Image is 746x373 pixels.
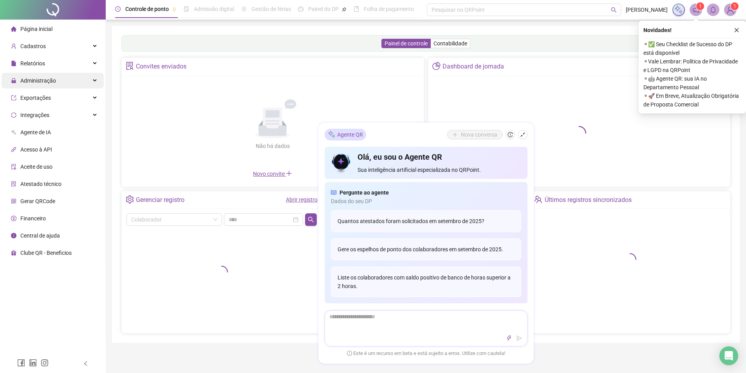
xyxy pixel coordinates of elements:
span: notification [692,6,699,13]
span: Agente de IA [20,129,51,135]
span: Novidades ! [643,26,672,34]
span: left [83,361,89,366]
span: Novo convite [253,171,292,177]
span: exclamation-circle [347,350,352,355]
span: qrcode [11,198,16,204]
span: Clube QR - Beneficios [20,250,72,256]
sup: Atualize o seu contato no menu Meus Dados [731,2,739,10]
span: Folha de pagamento [364,6,414,12]
a: Abrir registro [286,196,318,203]
span: Contabilidade [434,40,467,47]
span: clock-circle [115,6,121,12]
span: Acesso à API [20,146,52,153]
span: ⚬ ✅ Seu Checklist de Sucesso do DP está disponível [643,40,741,57]
span: bell [710,6,717,13]
h4: Olá, eu sou o Agente QR [358,151,521,162]
img: sparkle-icon.fc2bf0ac1784a2077858766a79e2daf3.svg [328,130,336,139]
span: loading [572,126,586,140]
span: info-circle [11,233,16,238]
span: book [354,6,359,12]
span: sun [241,6,247,12]
span: solution [126,62,134,70]
span: linkedin [29,359,37,367]
img: sparkle-icon.fc2bf0ac1784a2077858766a79e2daf3.svg [674,5,683,14]
span: close [734,27,739,33]
span: history [508,132,513,137]
span: solution [11,181,16,187]
button: send [515,333,524,343]
div: Não há dados [237,142,309,150]
div: Agente QR [325,129,366,141]
span: audit [11,164,16,169]
span: lock [11,78,16,83]
span: [PERSON_NAME] [626,5,668,14]
sup: 1 [696,2,704,10]
span: ⚬ 🤖 Agente QR: sua IA no Departamento Pessoal [643,74,741,92]
span: Integrações [20,112,49,118]
span: sync [11,112,16,118]
span: loading [215,266,228,278]
div: Quantos atestados foram solicitados em setembro de 2025? [331,210,521,232]
span: Controle de ponto [125,6,169,12]
span: shrink [520,132,526,137]
img: icon [331,151,352,174]
span: Painel de controle [385,40,428,47]
span: Dados do seu DP [331,197,521,205]
span: instagram [41,359,49,367]
div: Convites enviados [136,60,186,73]
span: dashboard [298,6,303,12]
span: loading [624,253,636,266]
div: Dashboard de jornada [443,60,504,73]
span: home [11,26,16,32]
span: ⚬ 🚀 Em Breve, Atualização Obrigatória de Proposta Comercial [643,92,741,109]
span: ⚬ Vale Lembrar: Política de Privacidade e LGPD na QRPoint [643,57,741,74]
span: setting [126,195,134,204]
span: team [534,195,542,204]
span: Exportações [20,95,51,101]
span: 1 [699,4,702,9]
div: Open Intercom Messenger [719,346,738,365]
span: file-done [184,6,189,12]
span: Cadastros [20,43,46,49]
span: file [11,61,16,66]
span: Atestado técnico [20,181,61,187]
span: Relatórios [20,60,45,67]
span: Pergunte ao agente [340,188,389,197]
span: dollar [11,216,16,221]
button: Nova conversa [447,130,502,139]
div: Gerenciar registro [136,193,184,207]
span: Financeiro [20,215,46,222]
span: pushpin [172,7,177,12]
span: Central de ajuda [20,232,60,239]
span: user-add [11,43,16,49]
span: Este é um recurso em beta e está sujeito a erros. Utilize com cautela! [347,350,505,357]
span: Sua inteligência artificial especializada no QRPoint. [358,166,521,174]
span: api [11,147,16,152]
span: Página inicial [20,26,52,32]
span: read [331,188,336,197]
span: search [611,7,617,13]
div: Últimos registros sincronizados [545,193,632,207]
span: gift [11,250,16,256]
span: Administração [20,77,56,84]
span: Admissão digital [194,6,234,12]
span: Gestão de férias [251,6,291,12]
button: thunderbolt [504,333,514,343]
span: 1 [733,4,736,9]
span: pie-chart [432,62,441,70]
span: thunderbolt [506,335,512,341]
span: pushpin [342,7,347,12]
span: facebook [17,359,25,367]
span: Gerar QRCode [20,198,55,204]
span: export [11,95,16,101]
span: Painel do DP [308,6,339,12]
div: Liste os colaboradores com saldo positivo de banco de horas superior a 2 horas. [331,267,521,297]
span: plus [286,170,292,177]
img: 18104 [724,4,736,16]
span: search [308,216,314,223]
div: Gere os espelhos de ponto dos colaboradores em setembro de 2025. [331,238,521,260]
span: Aceite de uso [20,164,52,170]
